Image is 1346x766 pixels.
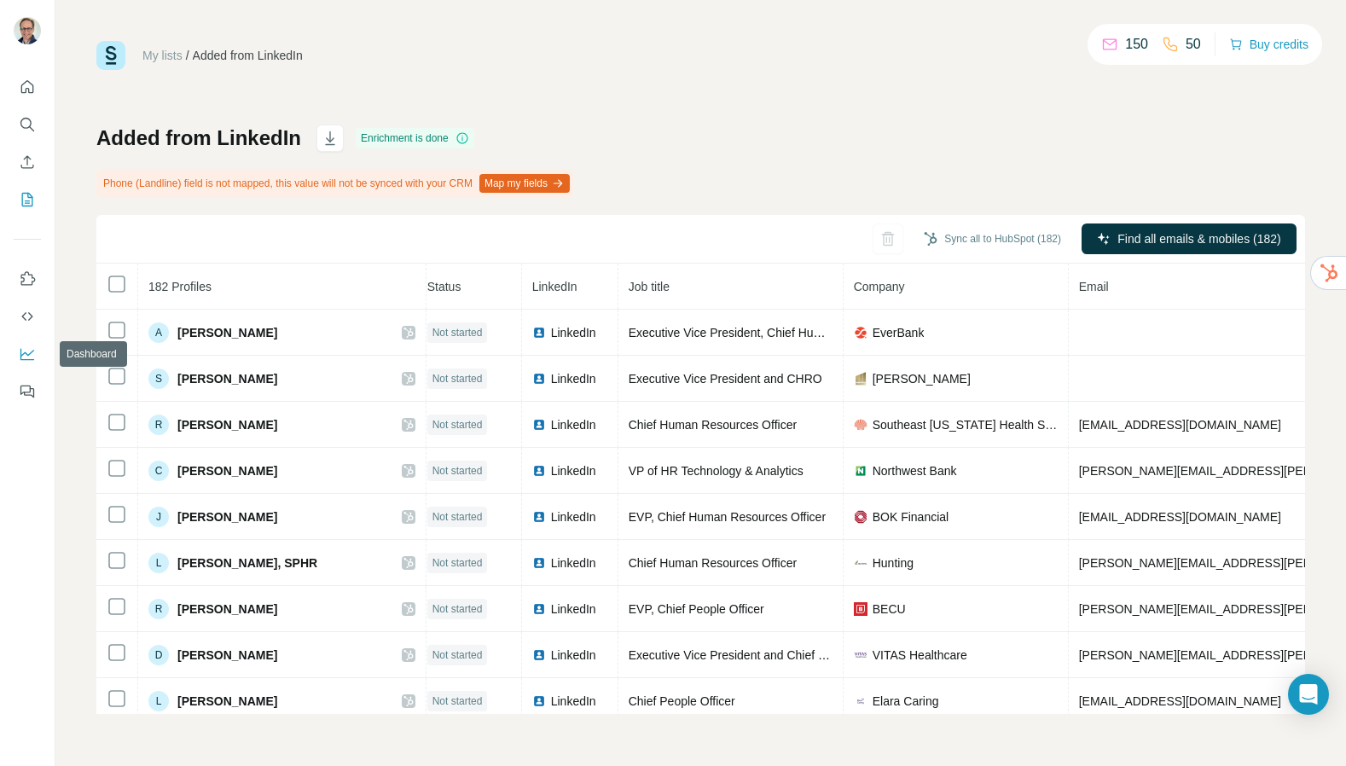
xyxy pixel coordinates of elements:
[873,647,967,664] span: VITAS Healthcare
[532,280,577,293] span: LinkedIn
[142,49,183,62] a: My lists
[1229,32,1308,56] button: Buy credits
[551,462,596,479] span: LinkedIn
[854,372,867,386] img: company-logo
[148,645,169,665] div: D
[432,555,483,571] span: Not started
[551,370,596,387] span: LinkedIn
[1079,510,1281,524] span: [EMAIL_ADDRESS][DOMAIN_NAME]
[854,418,867,432] img: company-logo
[177,693,277,710] span: [PERSON_NAME]
[148,599,169,619] div: R
[629,326,936,339] span: Executive Vice President, Chief Human Resources Officer
[14,17,41,44] img: Avatar
[96,41,125,70] img: Surfe Logo
[14,339,41,369] button: Dashboard
[193,47,303,64] div: Added from LinkedIn
[14,376,41,407] button: Feedback
[532,464,546,478] img: LinkedIn logo
[14,147,41,177] button: Enrich CSV
[432,601,483,617] span: Not started
[629,280,670,293] span: Job title
[1082,223,1297,254] button: Find all emails & mobiles (182)
[427,280,461,293] span: Status
[14,264,41,294] button: Use Surfe on LinkedIn
[551,601,596,618] span: LinkedIn
[873,601,906,618] span: BECU
[96,125,301,152] h1: Added from LinkedIn
[854,326,867,339] img: company-logo
[186,47,189,64] li: /
[854,694,867,708] img: company-logo
[532,694,546,708] img: LinkedIn logo
[873,324,925,341] span: EverBank
[629,464,804,478] span: VP of HR Technology & Analytics
[629,510,826,524] span: EVP, Chief Human Resources Officer
[551,508,596,525] span: LinkedIn
[873,508,949,525] span: BOK Financial
[551,416,596,433] span: LinkedIn
[356,128,474,148] div: Enrichment is done
[177,370,277,387] span: [PERSON_NAME]
[432,509,483,525] span: Not started
[432,647,483,663] span: Not started
[148,322,169,343] div: A
[148,507,169,527] div: J
[432,693,483,709] span: Not started
[148,280,212,293] span: 182 Profiles
[177,647,277,664] span: [PERSON_NAME]
[551,647,596,664] span: LinkedIn
[532,418,546,432] img: LinkedIn logo
[177,601,277,618] span: [PERSON_NAME]
[532,372,546,386] img: LinkedIn logo
[629,418,797,432] span: Chief Human Resources Officer
[148,691,169,711] div: L
[177,324,277,341] span: [PERSON_NAME]
[854,602,867,616] img: company-logo
[873,370,971,387] span: [PERSON_NAME]
[551,693,596,710] span: LinkedIn
[14,109,41,140] button: Search
[532,556,546,570] img: LinkedIn logo
[177,508,277,525] span: [PERSON_NAME]
[912,226,1073,252] button: Sync all to HubSpot (182)
[479,174,570,193] button: Map my fields
[1079,280,1109,293] span: Email
[873,416,1058,433] span: Southeast [US_STATE] Health System
[629,602,764,616] span: EVP, Chief People Officer
[551,324,596,341] span: LinkedIn
[629,694,735,708] span: Chief People Officer
[1079,694,1281,708] span: [EMAIL_ADDRESS][DOMAIN_NAME]
[432,417,483,432] span: Not started
[873,554,914,572] span: Hunting
[854,464,867,478] img: company-logo
[854,510,867,524] img: company-logo
[177,462,277,479] span: [PERSON_NAME]
[629,648,955,662] span: Executive Vice President and Chief Human Resources Officer
[532,648,546,662] img: LinkedIn logo
[148,368,169,389] div: S
[96,169,573,198] div: Phone (Landline) field is not mapped, this value will not be synced with your CRM
[432,325,483,340] span: Not started
[1288,674,1329,715] div: Open Intercom Messenger
[177,416,277,433] span: [PERSON_NAME]
[14,301,41,332] button: Use Surfe API
[873,462,957,479] span: Northwest Bank
[532,602,546,616] img: LinkedIn logo
[1117,230,1280,247] span: Find all emails & mobiles (182)
[629,556,797,570] span: Chief Human Resources Officer
[854,556,867,570] img: company-logo
[1079,418,1281,432] span: [EMAIL_ADDRESS][DOMAIN_NAME]
[532,510,546,524] img: LinkedIn logo
[873,693,939,710] span: Elara Caring
[532,326,546,339] img: LinkedIn logo
[148,553,169,573] div: L
[1125,34,1148,55] p: 150
[432,463,483,479] span: Not started
[177,554,317,572] span: [PERSON_NAME], SPHR
[432,371,483,386] span: Not started
[14,72,41,102] button: Quick start
[14,184,41,215] button: My lists
[1186,34,1201,55] p: 50
[148,415,169,435] div: R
